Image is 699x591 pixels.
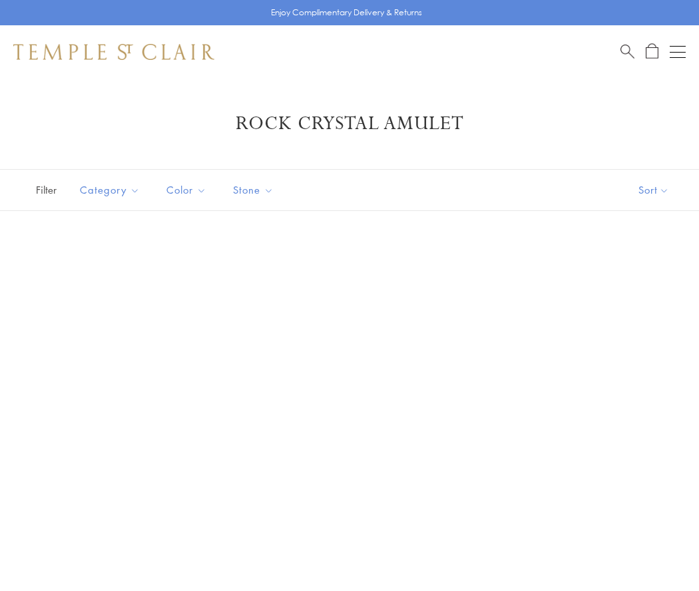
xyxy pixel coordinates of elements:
[70,175,150,205] button: Category
[160,182,216,198] span: Color
[73,182,150,198] span: Category
[646,43,658,60] a: Open Shopping Bag
[620,43,634,60] a: Search
[608,170,699,210] button: Show sort by
[156,175,216,205] button: Color
[226,182,284,198] span: Stone
[271,6,422,19] p: Enjoy Complimentary Delivery & Returns
[670,44,686,60] button: Open navigation
[13,44,214,60] img: Temple St. Clair
[33,112,666,136] h1: Rock Crystal Amulet
[223,175,284,205] button: Stone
